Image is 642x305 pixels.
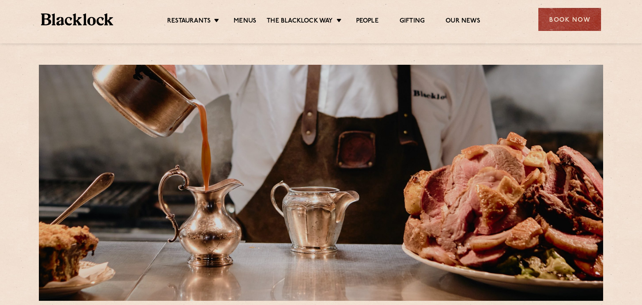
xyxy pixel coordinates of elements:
a: People [356,17,379,26]
a: Menus [234,17,256,26]
div: Book Now [538,8,601,31]
a: Our News [446,17,480,26]
a: The Blacklock Way [267,17,333,26]
img: BL_Textured_Logo-footer-cropped.svg [41,13,113,25]
a: Restaurants [167,17,211,26]
a: Gifting [400,17,425,26]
